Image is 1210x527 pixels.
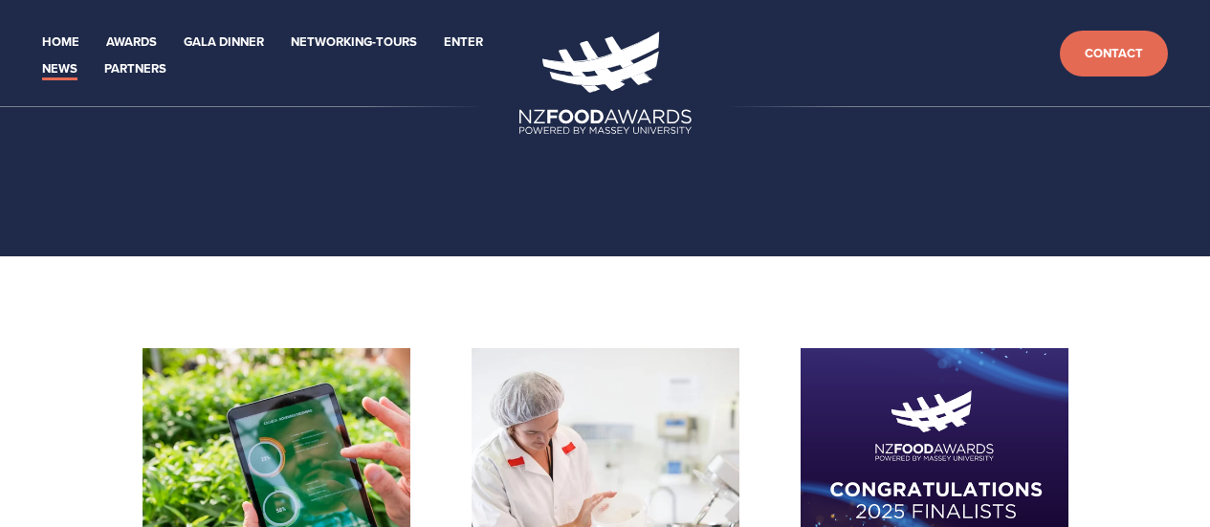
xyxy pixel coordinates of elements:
a: Awards [106,32,157,54]
a: Home [42,32,79,54]
a: Partners [104,58,166,80]
a: News [42,58,77,80]
a: Networking-Tours [291,32,417,54]
a: Contact [1060,31,1168,77]
a: Enter [444,32,483,54]
a: Gala Dinner [184,32,264,54]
